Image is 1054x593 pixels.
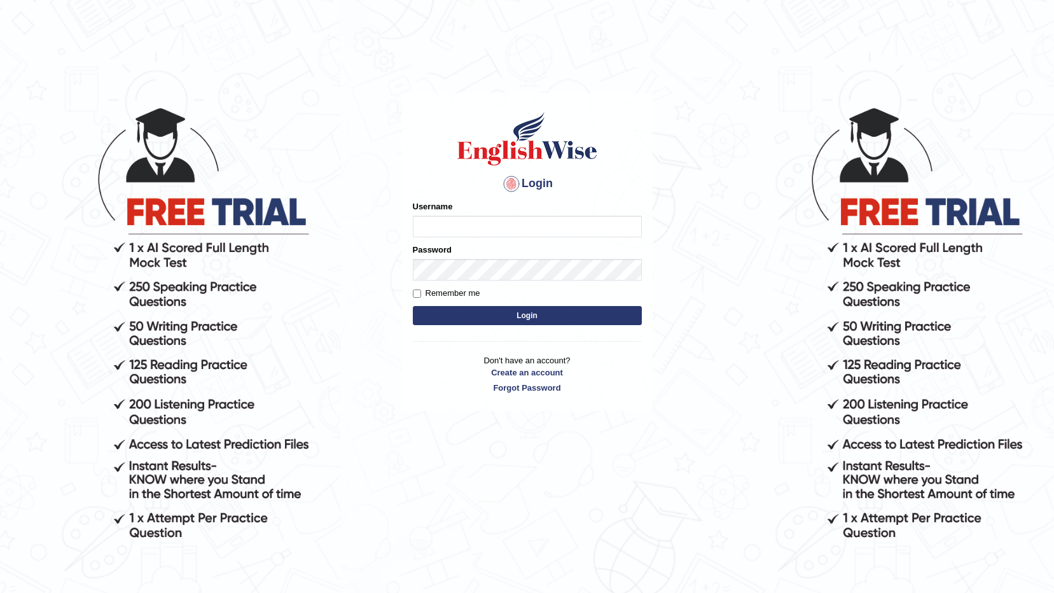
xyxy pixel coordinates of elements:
[413,366,642,379] a: Create an account
[413,174,642,194] h4: Login
[413,306,642,325] button: Login
[413,382,642,394] a: Forgot Password
[413,354,642,394] p: Don't have an account?
[413,287,480,300] label: Remember me
[413,290,421,298] input: Remember me
[413,200,453,213] label: Username
[455,110,600,167] img: Logo of English Wise sign in for intelligent practice with AI
[413,244,452,256] label: Password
